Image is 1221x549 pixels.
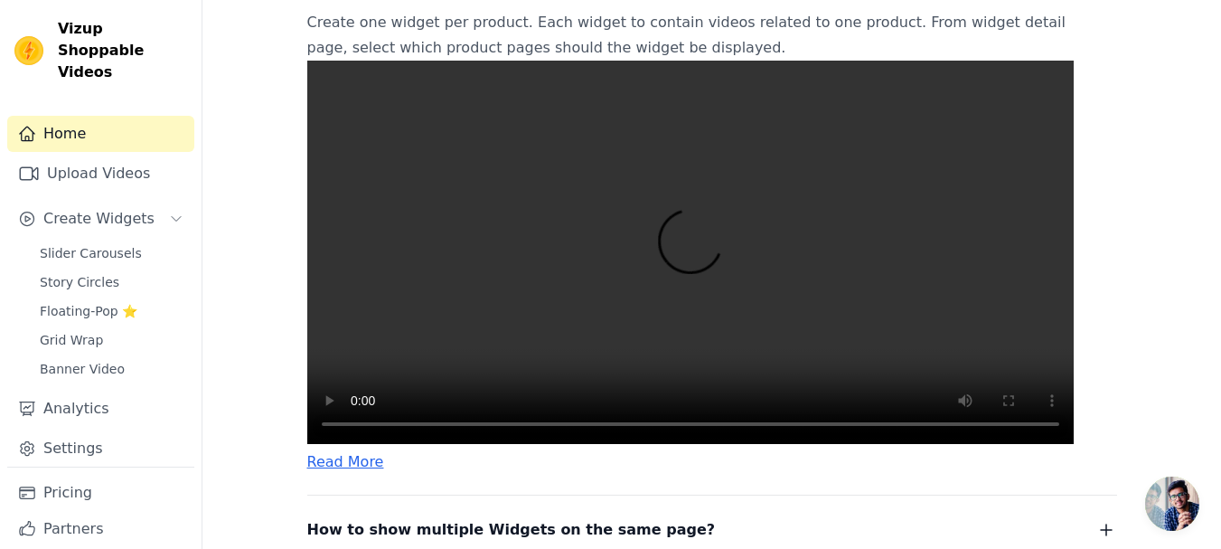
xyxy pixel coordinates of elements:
a: Slider Carousels [29,241,194,266]
button: How to show multiple Widgets on the same page? [307,517,1117,543]
span: How to show multiple Widgets on the same page? [307,517,716,543]
a: Story Circles [29,270,194,295]
a: Settings [7,431,194,467]
button: Create Widgets [7,201,194,237]
a: Upload Videos [7,156,194,192]
a: Partners [7,511,194,547]
a: Banner Video [29,356,194,382]
img: Vizup [14,36,43,65]
a: Analytics [7,391,194,427]
a: Floating-Pop ⭐ [29,298,194,324]
a: Grid Wrap [29,327,194,353]
a: Home [7,116,194,152]
p: Create one widget per product. Each widget to contain videos related to one product. From widget ... [307,10,1074,444]
span: Create Widgets [43,208,155,230]
a: Read More [307,453,384,470]
span: Vizup Shoppable Videos [58,18,187,83]
a: Open chat [1145,477,1199,531]
a: Pricing [7,475,194,511]
span: Banner Video [40,360,125,378]
span: Floating-Pop ⭐ [40,302,137,320]
span: Grid Wrap [40,331,103,349]
span: Slider Carousels [40,244,142,262]
span: Story Circles [40,273,119,291]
